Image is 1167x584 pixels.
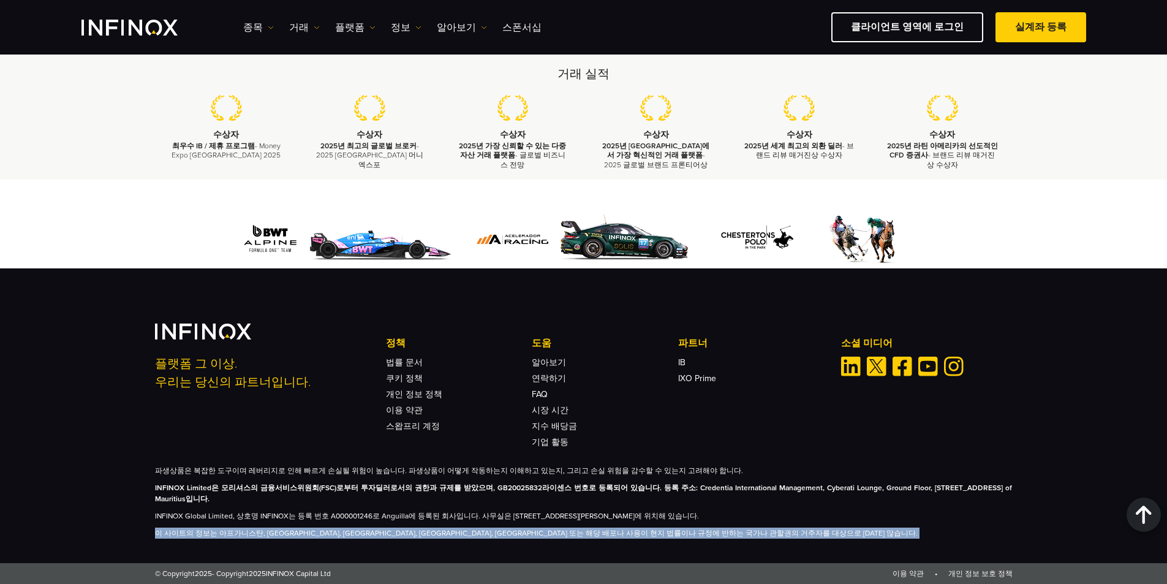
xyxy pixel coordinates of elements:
[155,66,1013,83] h2: 거래 실적
[918,357,938,376] a: Youtube
[743,142,856,160] p: - 브랜드 리뷰 매거진상 수상자
[831,12,983,42] a: 클라이언트 영역에 로그인
[155,484,1013,503] strong: INFINOX Limited은 모리셔스의 금융서비스위원회(FSC)로부터 투자딜러로서의 권한과 규제를 받았으며, GB20025832라이센스 번호로 등록되어 있습니다. 등록 주소...
[249,569,266,578] span: 2025
[386,357,423,368] a: 법률 문서
[532,437,568,447] a: 기업 활동
[886,142,999,170] p: - 브랜드 리뷰 매거진상 수상자
[841,357,861,376] a: Linkedin
[744,142,842,150] strong: 2025년 세계 최고의 외환 딜러
[500,129,526,140] strong: 수상자
[386,405,423,415] a: 이용 약관
[386,373,423,384] a: 쿠키 정책
[243,20,274,35] a: 종목
[289,20,320,35] a: 거래
[81,20,206,36] a: INFINOX Logo
[391,20,421,35] a: 정보
[155,528,1013,539] p: 이 사이트의 정보는 아프가니스탄, [GEOGRAPHIC_DATA], [GEOGRAPHIC_DATA], [GEOGRAPHIC_DATA], [GEOGRAPHIC_DATA] 또는 ...
[678,373,716,384] a: IXO Prime
[172,142,255,150] strong: 최우수 IB / 제휴 프로그램
[787,129,812,140] strong: 수상자
[600,142,712,170] p: - 2025 글로벌 브랜드 프론티어상
[532,421,577,431] a: 지수 배당금
[335,20,376,35] a: 플랫폼
[926,569,946,578] span: •
[386,389,442,400] a: 개인 정보 정책
[386,336,532,351] p: 정책
[532,373,566,384] a: 연락하기
[678,336,824,351] p: 파트너
[678,357,685,368] a: IB
[532,357,566,368] a: 알아보기
[456,142,569,170] p: - 글로벌 비즈니스 전망
[357,129,382,140] strong: 수상자
[893,357,912,376] a: Facebook
[213,129,239,140] strong: 수상자
[532,405,568,415] a: 시장 시간
[195,569,212,578] span: 2025
[887,142,998,159] strong: 2025년 라틴 아메리카의 선도적인 CFD 증권사
[995,12,1086,42] a: 실계좌 등록
[459,142,566,159] strong: 2025년 가장 신뢰할 수 있는 다중 자산 거래 플랫폼
[602,142,709,159] strong: 2025년 [GEOGRAPHIC_DATA]에서 가장 혁신적인 거래 플랫폼
[155,568,331,579] span: © Copyright - Copyright INFINOX Capital Ltd
[170,142,283,160] p: - Money Expo [GEOGRAPHIC_DATA] 2025
[643,129,669,140] strong: 수상자
[502,20,542,35] a: 스폰서십
[893,569,924,578] a: 이용 약관
[313,142,426,170] p: - 2025 [GEOGRAPHIC_DATA] 머니 엑스포
[155,465,1013,476] p: 파생상품은 복잡한 도구이며 레버리지로 인해 빠르게 손실될 위험이 높습니다. 파생상품이 어떻게 작동하는지 이해하고 있는지, 그리고 손실 위험을 감수할 수 있는지 고려해야 합니다.
[320,142,417,150] strong: 2025년 최고의 글로벌 브로커
[155,510,1013,521] p: INFINOX Global Limited, 상호명 INFINOX는 등록 번호 A000001246로 Anguilla에 등록된 회사입니다. 사무실은 [STREET_ADDRESS]...
[437,20,487,35] a: 알아보기
[155,355,369,392] p: 플랫폼 그 이상. 우리는 당신의 파트너입니다.
[867,357,886,376] a: Twitter
[841,336,1013,351] p: 소셜 미디어
[948,569,1013,578] a: 개인 정보 보호 정책
[944,357,964,376] a: Instagram
[386,421,440,431] a: 스왑프리 계정
[532,389,548,400] a: FAQ
[532,336,678,351] p: 도움
[929,129,955,140] strong: 수상자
